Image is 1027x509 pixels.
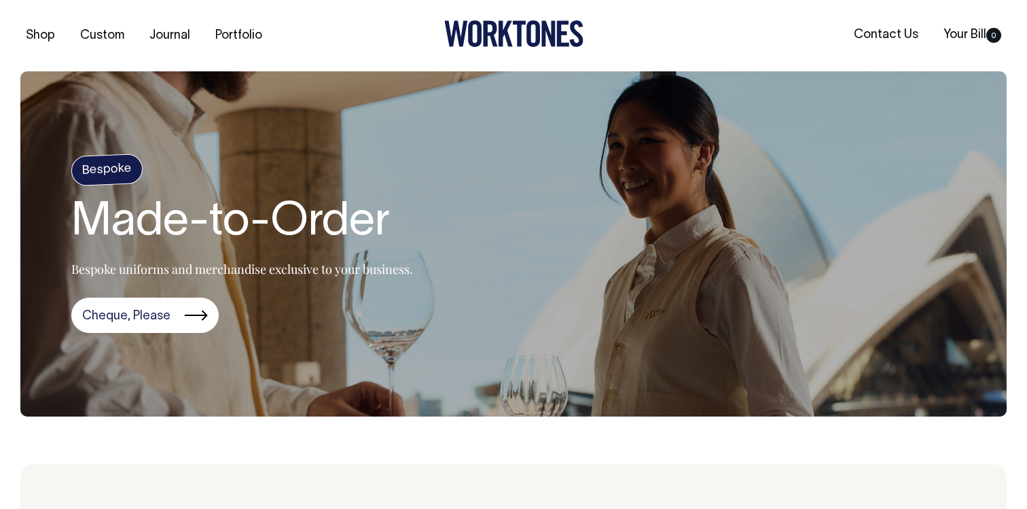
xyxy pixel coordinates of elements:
h4: Bespoke [71,153,143,186]
a: Your Bill0 [938,24,1007,46]
p: Bespoke uniforms and merchandise exclusive to your business. [71,261,413,277]
span: 0 [986,28,1001,43]
h1: Made-to-Order [71,198,413,249]
a: Journal [144,24,196,47]
a: Portfolio [210,24,268,47]
a: Contact Us [848,24,924,46]
a: Cheque, Please [71,298,219,333]
a: Custom [75,24,130,47]
a: Shop [20,24,60,47]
